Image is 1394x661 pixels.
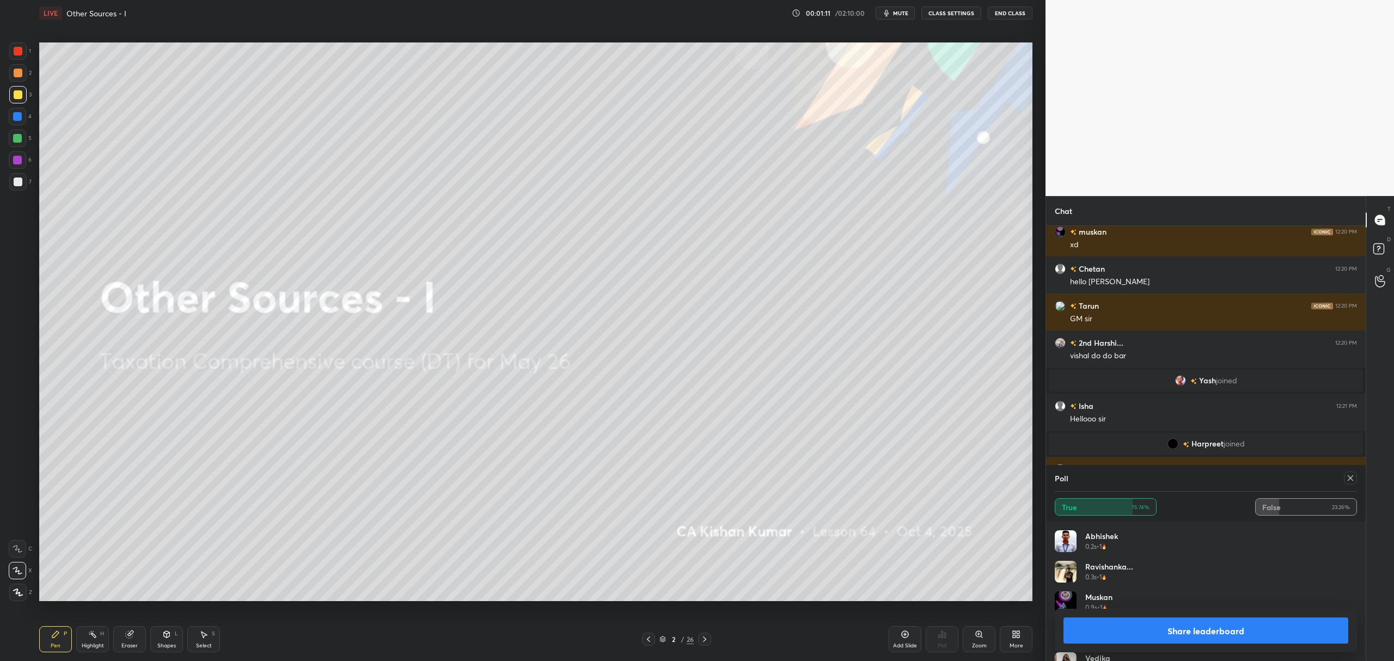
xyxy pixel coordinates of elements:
[1085,542,1097,552] h5: 0.2s
[1070,277,1357,287] div: hello [PERSON_NAME]
[1335,340,1357,346] div: 12:20 PM
[1077,337,1123,348] h6: 2nd Harshi...
[1167,438,1178,449] img: 3
[64,631,67,636] div: P
[1070,403,1077,409] img: no-rating-badge.077c3623.svg
[1085,603,1097,613] h5: 0.9s
[51,643,60,648] div: Pen
[1063,617,1348,644] button: Share leaderboard
[1055,530,1357,661] div: grid
[1055,473,1068,484] h4: Poll
[1070,240,1357,250] div: xd
[893,9,908,17] span: mute
[1386,266,1391,274] p: G
[39,7,62,20] div: LIVE
[1046,197,1081,225] p: Chat
[1055,227,1066,237] img: 8430983dc3024bc59926ac31699ae35f.jpg
[1099,572,1102,582] h5: 1
[1216,376,1237,385] span: joined
[9,173,32,191] div: 7
[1010,643,1023,648] div: More
[893,643,917,648] div: Add Slide
[1055,561,1077,583] img: aebe5c7af825450aafd2fcc9c9622a9f.jpg
[100,631,104,636] div: H
[9,130,32,147] div: 5
[876,7,915,20] button: mute
[1336,403,1357,409] div: 12:21 PM
[9,42,31,60] div: 1
[1097,572,1099,582] h5: •
[1055,401,1066,412] img: default.png
[1387,235,1391,243] p: D
[1190,378,1197,384] img: no-rating-badge.077c3623.svg
[1097,542,1099,552] h5: •
[1070,314,1357,325] div: GM sir
[1335,229,1357,235] div: 12:20 PM
[9,584,32,601] div: Z
[1070,229,1077,235] img: no-rating-badge.077c3623.svg
[1055,301,1066,311] img: 3
[1085,530,1118,542] h4: Abhishek
[175,631,178,636] div: L
[9,562,32,579] div: X
[1077,263,1105,274] h6: Chetan
[1070,266,1077,272] img: no-rating-badge.077c3623.svg
[1070,414,1357,425] div: Hellooo sir
[668,636,679,642] div: 2
[1183,442,1189,448] img: no-rating-badge.077c3623.svg
[196,643,212,648] div: Select
[1070,303,1077,309] img: no-rating-badge.077c3623.svg
[1102,574,1106,580] img: streak-poll-icon.44701ccd.svg
[1077,300,1099,311] h6: Tarun
[1055,530,1077,552] img: 6f68f2a55eb8455e922a5563743efcb3.jpg
[9,64,32,82] div: 2
[1387,205,1391,213] p: T
[1097,603,1100,613] h5: •
[9,540,32,558] div: C
[972,643,987,648] div: Zoom
[1046,226,1366,578] div: grid
[1224,439,1245,448] span: joined
[1191,439,1224,448] span: Harpreet
[1100,603,1102,613] h5: 1
[1311,229,1333,235] img: iconic-dark.1390631f.png
[1335,266,1357,272] div: 12:20 PM
[1055,591,1077,613] img: 8430983dc3024bc59926ac31699ae35f.jpg
[212,631,215,636] div: S
[157,643,176,648] div: Shapes
[1102,544,1106,549] img: streak-poll-icon.44701ccd.svg
[121,643,138,648] div: Eraser
[9,151,32,169] div: 6
[66,8,126,19] h4: Other Sources - I
[1085,561,1133,572] h4: Ravishanka...
[1311,303,1333,309] img: iconic-dark.1390631f.png
[1199,376,1216,385] span: Yash
[921,7,981,20] button: CLASS SETTINGS
[687,634,694,644] div: 26
[1055,338,1066,348] img: ae5bc62a2f5849008747730a7edc51e8.jpg
[681,636,684,642] div: /
[1085,591,1112,603] h4: muskan
[1070,351,1357,362] div: vishal do do bar
[1077,400,1093,412] h6: Isha
[1055,264,1066,274] img: default.png
[1070,340,1077,346] img: no-rating-badge.077c3623.svg
[1102,605,1107,610] img: streak-poll-icon.44701ccd.svg
[82,643,104,648] div: Highlight
[1077,463,1104,475] h6: Vedika
[9,86,32,103] div: 3
[1099,542,1102,552] h5: 1
[988,7,1032,20] button: End Class
[1077,226,1106,237] h6: muskan
[1335,303,1357,309] div: 12:20 PM
[1085,572,1097,582] h5: 0.3s
[9,108,32,125] div: 4
[1175,375,1186,386] img: c8c3773af130436fbbd3ef7eda59cd9b.jpg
